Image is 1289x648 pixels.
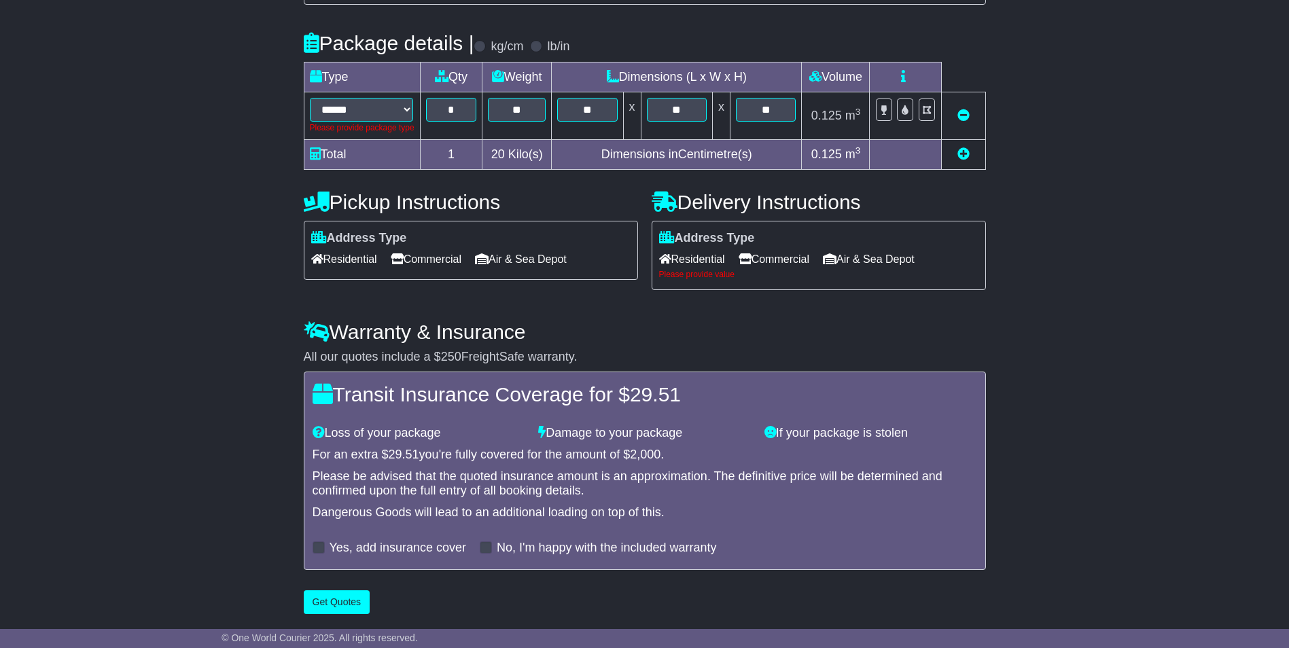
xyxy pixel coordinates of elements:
[391,249,461,270] span: Commercial
[482,139,552,169] td: Kilo(s)
[497,541,717,556] label: No, I'm happy with the included warranty
[313,505,977,520] div: Dangerous Goods will lead to an additional loading on top of this.
[823,249,915,270] span: Air & Sea Depot
[758,426,984,441] div: If your package is stolen
[547,39,569,54] label: lb/in
[304,321,986,343] h4: Warranty & Insurance
[855,145,861,156] sup: 3
[957,147,970,161] a: Add new item
[623,92,641,139] td: x
[389,448,419,461] span: 29.51
[313,448,977,463] div: For an extra $ you're fully covered for the amount of $ .
[855,107,861,117] sup: 3
[313,469,977,499] div: Please be advised that the quoted insurance amount is an approximation. The definitive price will...
[630,383,681,406] span: 29.51
[313,383,977,406] h4: Transit Insurance Coverage for $
[420,139,482,169] td: 1
[552,139,802,169] td: Dimensions in Centimetre(s)
[304,62,420,92] td: Type
[652,191,986,213] h4: Delivery Instructions
[310,122,414,134] div: Please provide package type
[311,231,407,246] label: Address Type
[304,590,370,614] button: Get Quotes
[304,191,638,213] h4: Pickup Instructions
[659,270,978,279] div: Please provide value
[222,632,418,643] span: © One World Courier 2025. All rights reserved.
[802,62,870,92] td: Volume
[482,62,552,92] td: Weight
[845,147,861,161] span: m
[712,92,730,139] td: x
[630,448,660,461] span: 2,000
[420,62,482,92] td: Qty
[304,350,986,365] div: All our quotes include a $ FreightSafe warranty.
[330,541,466,556] label: Yes, add insurance cover
[811,147,842,161] span: 0.125
[306,426,532,441] div: Loss of your package
[811,109,842,122] span: 0.125
[659,231,755,246] label: Address Type
[739,249,809,270] span: Commercial
[304,139,420,169] td: Total
[531,426,758,441] div: Damage to your package
[491,147,505,161] span: 20
[552,62,802,92] td: Dimensions (L x W x H)
[659,249,725,270] span: Residential
[475,249,567,270] span: Air & Sea Depot
[441,350,461,363] span: 250
[491,39,523,54] label: kg/cm
[311,249,377,270] span: Residential
[845,109,861,122] span: m
[957,109,970,122] a: Remove this item
[304,32,474,54] h4: Package details |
